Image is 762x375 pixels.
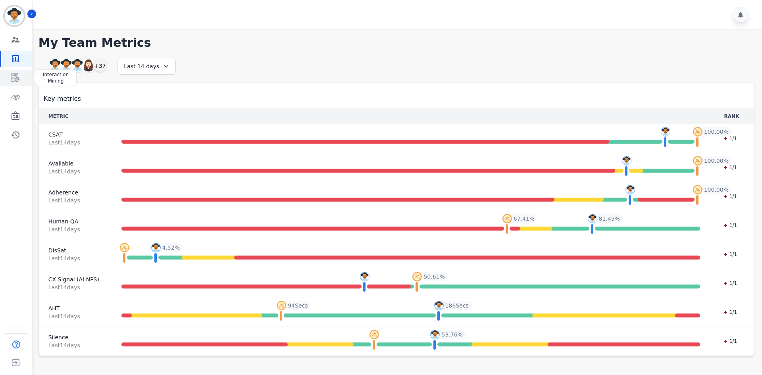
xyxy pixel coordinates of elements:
[719,221,741,229] div: 1/1
[719,279,741,287] div: 1/1
[48,246,101,254] span: DisSat
[514,215,535,223] span: 67.41 %
[693,156,702,165] img: profile-pic
[151,243,161,252] img: profile-pic
[48,225,101,233] span: Last 14 day s
[719,163,741,171] div: 1/1
[48,196,101,204] span: Last 14 day s
[588,214,597,223] img: profile-pic
[430,330,440,339] img: profile-pic
[48,131,101,138] span: CSAT
[48,188,101,196] span: Adherence
[117,58,176,75] div: Last 14 days
[719,192,741,200] div: 1/1
[369,330,379,339] img: profile-pic
[704,157,729,165] span: 100.00 %
[719,135,741,142] div: 1/1
[599,215,620,223] span: 81.45 %
[48,275,101,283] span: CX Signal (AI NPS)
[288,302,308,310] span: 94 Secs
[704,186,729,194] span: 100.00 %
[719,337,741,345] div: 1/1
[48,167,101,175] span: Last 14 day s
[93,59,107,72] div: +37
[719,308,741,316] div: 1/1
[48,304,101,312] span: AHT
[693,127,702,137] img: profile-pic
[704,128,729,136] span: 100.00 %
[441,331,462,338] span: 53.76 %
[48,160,101,167] span: Available
[48,312,101,320] span: Last 14 day s
[48,333,101,341] span: Silence
[710,108,754,124] th: RANK
[48,217,101,225] span: Human QA
[277,301,286,310] img: profile-pic
[48,254,101,262] span: Last 14 day s
[120,243,129,252] img: profile-pic
[661,127,670,137] img: profile-pic
[434,301,444,310] img: profile-pic
[622,156,631,165] img: profile-pic
[48,138,101,146] span: Last 14 day s
[48,341,101,349] span: Last 14 day s
[38,36,754,50] h1: My Team Metrics
[445,302,469,310] span: 186 Secs
[719,250,741,258] div: 1/1
[39,108,110,124] th: METRIC
[693,185,702,194] img: profile-pic
[423,273,444,281] span: 50.61 %
[162,244,180,252] span: 4.52 %
[625,185,635,194] img: profile-pic
[360,272,369,281] img: profile-pic
[48,283,101,291] span: Last 14 day s
[44,94,81,104] span: Key metrics
[5,6,24,25] img: Bordered avatar
[502,214,512,223] img: profile-pic
[412,272,422,281] img: profile-pic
